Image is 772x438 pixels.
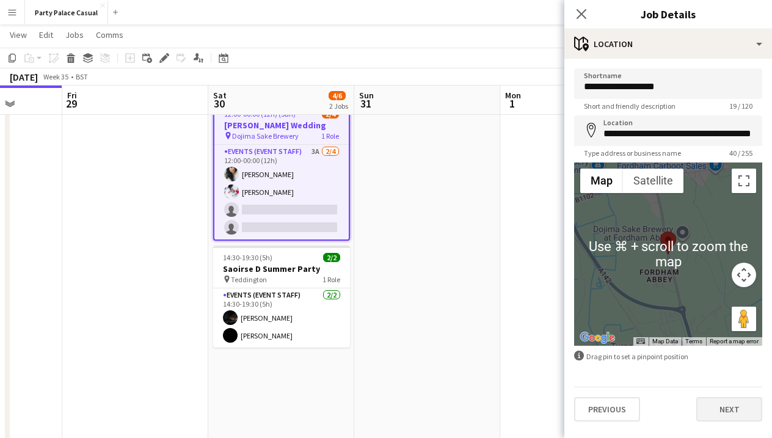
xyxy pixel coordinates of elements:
button: Toggle fullscreen view [732,169,756,193]
img: Google [577,330,617,346]
div: Drag pin to set a pinpoint position [574,351,762,362]
span: 31 [357,97,374,111]
button: Keyboard shortcuts [636,337,645,346]
a: Comms [91,27,128,43]
button: Show street map [580,169,623,193]
h3: Job Details [564,6,772,22]
button: Party Palace Casual [25,1,108,24]
span: Sun [359,90,374,101]
button: Previous [574,397,640,422]
app-card-role: Events (Event Staff)3A2/412:00-00:00 (12h)[PERSON_NAME][PERSON_NAME] [214,145,349,239]
span: Short and friendly description [574,101,685,111]
span: Fri [67,90,77,101]
span: Jobs [65,29,84,40]
span: Week 35 [40,72,71,81]
button: Drag Pegman onto the map to open Street View [732,307,756,331]
span: View [10,29,27,40]
a: Report a map error [710,338,759,345]
span: Teddington [231,275,267,284]
span: Mon [505,90,521,101]
span: 1 Role [321,131,339,141]
app-job-card: 12:00-00:00 (12h) (Sun)2/4[PERSON_NAME] Wedding Dojima Sake Brewery1 RoleEvents (Event Staff)3A2/... [213,101,350,241]
span: 29 [65,97,77,111]
span: 19 / 120 [719,101,762,111]
h3: [PERSON_NAME] Wedding [214,120,349,131]
span: Sat [213,90,227,101]
span: 30 [211,97,227,111]
button: Map camera controls [732,263,756,287]
button: Map Data [652,337,678,346]
span: 4/6 [329,91,346,100]
span: 40 / 255 [719,148,762,158]
div: BST [76,72,88,81]
span: 14:30-19:30 (5h) [223,253,272,262]
span: Type address or business name [574,148,691,158]
span: 1 Role [322,275,340,284]
a: Edit [34,27,58,43]
app-card-role: Events (Event Staff)2/214:30-19:30 (5h)[PERSON_NAME][PERSON_NAME] [213,288,350,348]
span: 1 [503,97,521,111]
span: 2/2 [323,253,340,262]
span: Comms [96,29,123,40]
h3: Saoirse D Summer Party [213,263,350,274]
div: 2 Jobs [329,101,348,111]
span: Dojima Sake Brewery [232,131,299,141]
button: Next [696,397,762,422]
div: [DATE] [10,71,38,83]
a: Jobs [60,27,89,43]
div: Location [564,29,772,59]
a: Open this area in Google Maps (opens a new window) [577,330,617,346]
span: Edit [39,29,53,40]
a: View [5,27,32,43]
button: Show satellite imagery [623,169,683,193]
app-job-card: 14:30-19:30 (5h)2/2Saoirse D Summer Party Teddington1 RoleEvents (Event Staff)2/214:30-19:30 (5h)... [213,246,350,348]
a: Terms (opens in new tab) [685,338,702,345]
